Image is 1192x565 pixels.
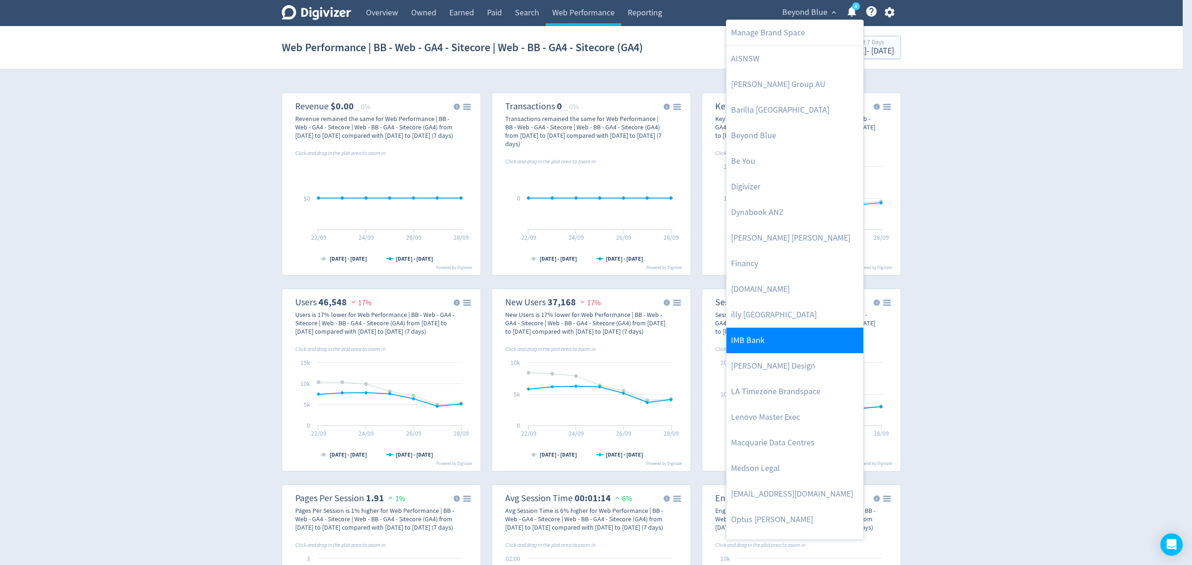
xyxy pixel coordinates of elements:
[726,302,863,328] a: illy [GEOGRAPHIC_DATA]
[726,404,863,430] a: Lenovo Master Exec
[726,430,863,456] a: Macquarie Data Centres
[726,46,863,72] a: AISNSW
[726,507,863,532] a: Optus [PERSON_NAME]
[726,97,863,123] a: Barilla [GEOGRAPHIC_DATA]
[726,148,863,174] a: Be You
[726,225,863,251] a: [PERSON_NAME] [PERSON_NAME]
[726,532,863,558] a: Optus [PERSON_NAME]
[726,379,863,404] a: LA Timezone Brandspace
[726,251,863,276] a: Financy
[726,481,863,507] a: [EMAIL_ADDRESS][DOMAIN_NAME]
[726,174,863,200] a: Digivizer
[726,20,863,46] a: Manage Brand Space
[1160,533,1183,556] div: Open Intercom Messenger
[726,72,863,97] a: [PERSON_NAME] Group AU
[726,353,863,379] a: [PERSON_NAME] Design
[726,328,863,353] a: IMB Bank
[726,456,863,481] a: Medson Legal
[726,200,863,225] a: Dynabook ANZ
[726,123,863,148] a: Beyond Blue
[726,276,863,302] a: [DOMAIN_NAME]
